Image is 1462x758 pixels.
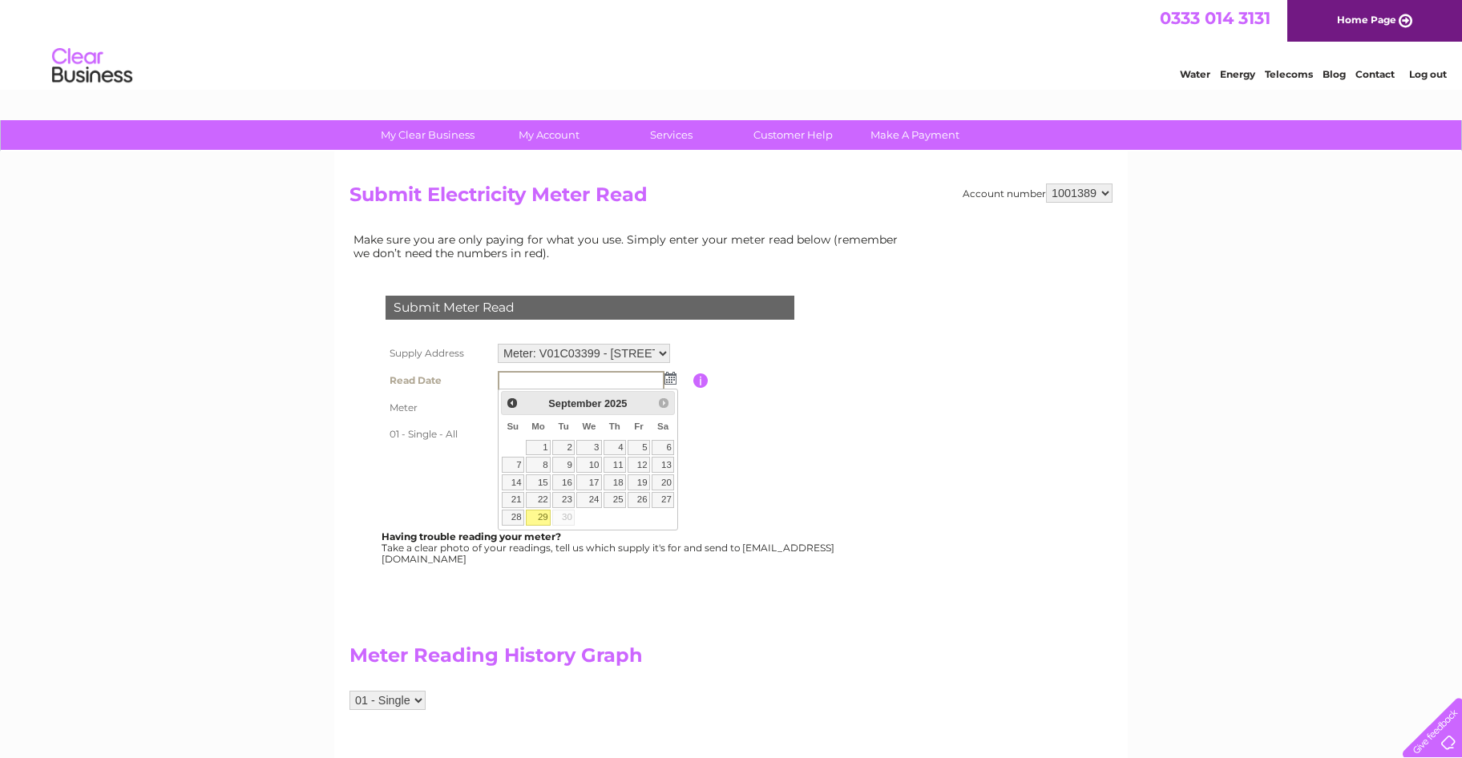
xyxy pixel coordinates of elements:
span: Tuesday [558,421,568,431]
a: 27 [652,492,674,508]
h2: Submit Electricity Meter Read [349,183,1113,214]
th: Read Date [382,367,494,394]
th: 01 - Single - All [382,421,494,447]
span: Thursday [609,421,620,431]
a: 19 [628,474,650,490]
a: 2 [552,440,575,456]
div: Clear Business is a trading name of Verastar Limited (registered in [GEOGRAPHIC_DATA] No. 3667643... [353,9,1111,78]
a: 26 [628,492,650,508]
a: 6 [652,440,674,456]
a: 8 [526,457,551,473]
span: 2025 [604,397,627,409]
a: 4 [604,440,626,456]
td: Make sure you are only paying for what you use. Simply enter your meter read below (remember we d... [349,229,911,263]
span: Monday [531,421,545,431]
a: 21 [502,492,524,508]
a: 9 [552,457,575,473]
a: 28 [502,510,524,526]
span: Saturday [657,421,668,431]
a: Energy [1220,68,1255,80]
a: 11 [604,457,626,473]
a: My Account [483,120,616,150]
div: Take a clear photo of your readings, tell us which supply it's for and send to [EMAIL_ADDRESS][DO... [382,531,837,564]
a: Water [1180,68,1210,80]
a: 17 [576,474,602,490]
a: 15 [526,474,551,490]
span: Sunday [507,421,519,431]
input: Information [693,373,709,388]
span: Prev [506,397,519,409]
a: 18 [604,474,626,490]
a: Make A Payment [849,120,981,150]
b: Having trouble reading your meter? [382,530,561,542]
a: 3 [576,440,602,456]
a: Services [605,120,737,150]
a: 7 [502,457,524,473]
img: ... [664,372,676,385]
th: Meter [382,394,494,421]
a: Contact [1355,68,1395,80]
span: September [548,397,601,409]
a: My Clear Business [361,120,494,150]
a: 12 [628,457,650,473]
a: 24 [576,492,602,508]
a: Customer Help [727,120,859,150]
a: 25 [604,492,626,508]
a: 0333 014 3131 [1160,8,1270,28]
span: Wednesday [582,421,596,431]
a: 1 [526,440,551,456]
a: Prev [503,393,522,412]
a: Log out [1409,68,1447,80]
div: Account number [963,183,1113,203]
img: logo.png [51,42,133,91]
div: Submit Meter Read [386,296,794,320]
th: Supply Address [382,340,494,367]
a: 29 [526,510,551,526]
a: 14 [502,474,524,490]
a: 20 [652,474,674,490]
a: 5 [628,440,650,456]
a: Blog [1323,68,1346,80]
a: 13 [652,457,674,473]
h2: Meter Reading History Graph [349,644,911,675]
span: Friday [634,421,644,431]
a: 22 [526,492,551,508]
a: Telecoms [1265,68,1313,80]
a: 23 [552,492,575,508]
a: 10 [576,457,602,473]
td: Are you sure the read you have entered is correct? [494,447,693,478]
a: 16 [552,474,575,490]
